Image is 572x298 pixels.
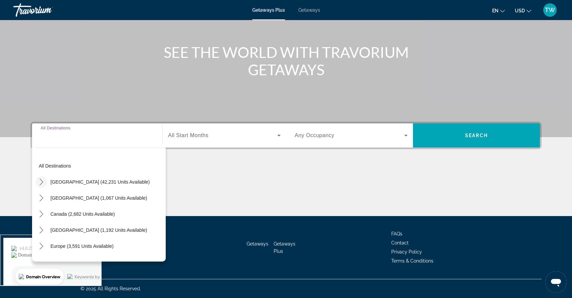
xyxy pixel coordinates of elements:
[41,132,154,140] input: Select destination
[17,17,74,23] div: Domain: [DOMAIN_NAME]
[465,133,488,138] span: Search
[391,231,402,236] a: FAQs
[74,39,113,44] div: Keywords by Traffic
[391,249,422,255] a: Privacy Policy
[35,176,47,188] button: Toggle United States (42,231 units available) submenu
[168,132,208,138] span: All Start Months
[47,256,147,268] button: Select destination: Australia (254 units available)
[25,39,60,44] div: Domain Overview
[19,11,33,16] div: v 4.0.25
[35,257,47,268] button: Toggle Australia (254 units available) submenu
[47,176,153,188] button: Select destination: United States (42,231 units available)
[391,258,433,264] a: Terms & Conditions
[32,123,540,147] div: Search widget
[81,286,141,291] span: © 2025 All Rights Reserved.
[35,192,47,204] button: Toggle Mexico (1,067 units available) submenu
[515,8,525,13] span: USD
[11,11,16,16] img: logo_orange.svg
[35,240,47,252] button: Toggle Europe (3,591 units available) submenu
[545,7,555,13] span: TW
[41,126,70,130] span: All Destinations
[247,241,268,246] a: Getaways
[35,224,47,236] button: Toggle Caribbean & Atlantic Islands (1,192 units available) submenu
[413,123,540,147] button: Search
[541,3,559,17] button: User Menu
[32,144,166,262] div: Destination options
[13,1,80,19] a: Travorium
[515,6,531,15] button: Change currency
[47,224,150,236] button: Select destination: Caribbean & Atlantic Islands (1,192 units available)
[161,43,411,78] h1: SEE THE WORLD WITH TRAVORIUM GETAWAYS
[492,8,498,13] span: en
[47,240,117,252] button: Select destination: Europe (3,591 units available)
[274,241,295,254] a: Getaways Plus
[18,39,23,44] img: tab_domain_overview_orange.svg
[50,211,115,217] span: Canada (2,682 units available)
[295,132,334,138] span: Any Occupancy
[11,17,16,23] img: website_grey.svg
[298,7,320,13] a: Getaways
[47,192,150,204] button: Select destination: Mexico (1,067 units available)
[66,39,72,44] img: tab_keywords_by_traffic_grey.svg
[545,271,567,293] iframe: Button to launch messaging window
[252,7,285,13] a: Getaways Plus
[35,208,47,220] button: Toggle Canada (2,682 units available) submenu
[492,6,505,15] button: Change language
[50,227,147,233] span: [GEOGRAPHIC_DATA] (1,192 units available)
[47,208,118,220] button: Select destination: Canada (2,682 units available)
[50,195,147,201] span: [GEOGRAPHIC_DATA] (1,067 units available)
[391,240,409,245] a: Contact
[50,179,150,185] span: [GEOGRAPHIC_DATA] (42,231 units available)
[50,243,114,249] span: Europe (3,591 units available)
[35,160,166,172] button: Select destination: All destinations
[39,163,71,169] span: All destinations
